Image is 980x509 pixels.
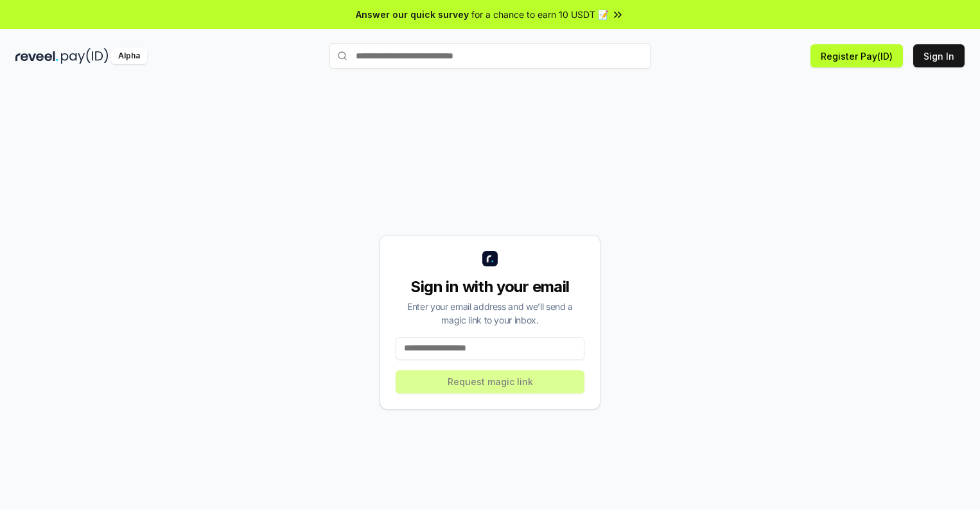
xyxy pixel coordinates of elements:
button: Register Pay(ID) [810,44,903,67]
div: Sign in with your email [396,277,584,297]
img: reveel_dark [15,48,58,64]
button: Sign In [913,44,965,67]
span: Answer our quick survey [356,8,469,21]
div: Enter your email address and we’ll send a magic link to your inbox. [396,300,584,327]
span: for a chance to earn 10 USDT 📝 [471,8,609,21]
div: Alpha [111,48,147,64]
img: pay_id [61,48,109,64]
img: logo_small [482,251,498,266]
